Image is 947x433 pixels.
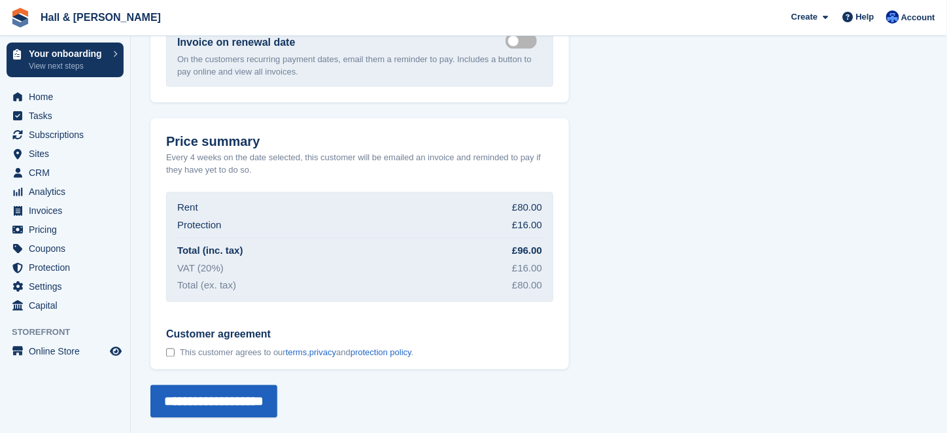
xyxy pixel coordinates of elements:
h2: Price summary [166,134,553,149]
p: Every 4 weeks on the date selected, this customer will be emailed an invoice and reminded to pay ... [166,151,553,177]
span: Analytics [29,182,107,201]
p: View next steps [29,60,107,72]
img: stora-icon-8386f47178a22dfd0bd8f6a31ec36ba5ce8667c1dd55bd0f319d3a0aa187defe.svg [10,8,30,27]
span: This customer agrees to our , and . [180,348,413,358]
span: Subscriptions [29,126,107,144]
a: menu [7,145,124,163]
span: Protection [29,258,107,277]
span: Create [791,10,818,24]
a: menu [7,201,124,220]
span: Pricing [29,220,107,239]
div: £16.00 [512,262,542,277]
a: menu [7,164,124,182]
a: menu [7,239,124,258]
a: menu [7,220,124,239]
div: Total (ex. tax) [177,279,236,294]
span: Customer agreement [166,328,413,341]
div: £16.00 [512,218,542,234]
label: Send manual payment invoice email [506,40,542,42]
div: Rent [177,201,198,216]
a: menu [7,277,124,296]
div: VAT (20%) [177,262,224,277]
span: CRM [29,164,107,182]
a: protection policy [351,348,411,358]
a: menu [7,258,124,277]
div: £80.00 [512,201,542,216]
span: Settings [29,277,107,296]
span: Sites [29,145,107,163]
span: Account [901,11,935,24]
a: Your onboarding View next steps [7,43,124,77]
div: £96.00 [512,244,542,259]
div: Protection [177,218,222,234]
a: menu [7,296,124,315]
img: Claire Banham [886,10,899,24]
a: privacy [309,348,336,358]
input: Customer agreement This customer agrees to ourterms,privacyandprotection policy. [166,349,175,357]
span: Coupons [29,239,107,258]
div: Total (inc. tax) [177,244,243,259]
label: Invoice on renewal date [177,35,296,50]
a: menu [7,342,124,360]
div: £80.00 [512,279,542,294]
span: Invoices [29,201,107,220]
span: Capital [29,296,107,315]
span: Home [29,88,107,106]
a: Hall & [PERSON_NAME] [35,7,166,28]
span: Tasks [29,107,107,125]
a: menu [7,182,124,201]
a: menu [7,107,124,125]
span: Online Store [29,342,107,360]
p: Your onboarding [29,49,107,58]
a: menu [7,126,124,144]
span: Storefront [12,326,130,339]
a: menu [7,88,124,106]
span: Help [856,10,874,24]
a: terms [286,348,307,358]
a: Preview store [108,343,124,359]
p: On the customers recurring payment dates, email them a reminder to pay. Includes a button to pay ... [177,53,542,78]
